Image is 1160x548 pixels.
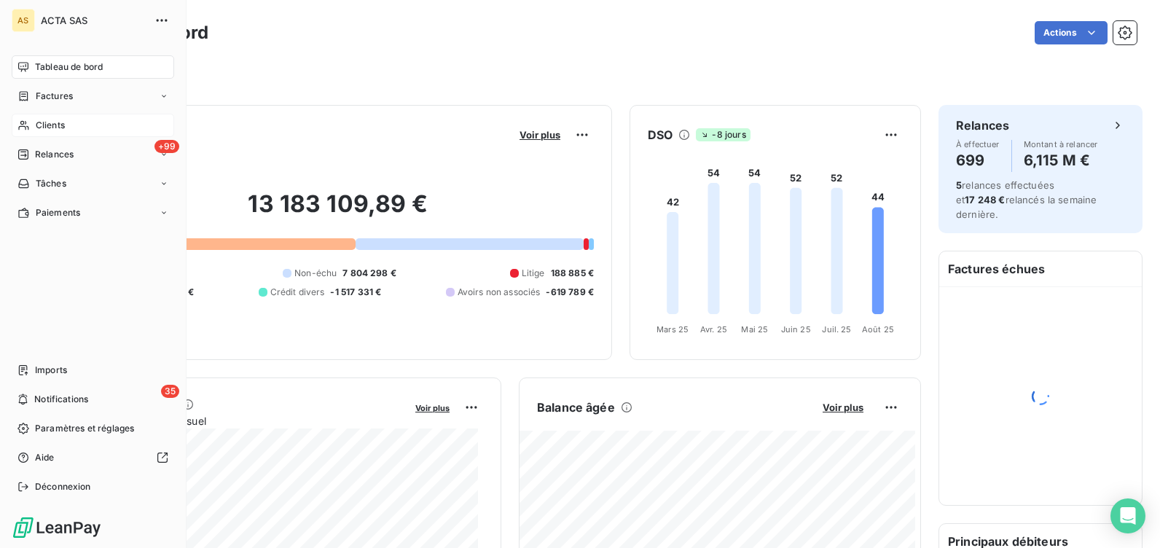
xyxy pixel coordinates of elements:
span: Crédit divers [270,286,325,299]
tspan: Mai 25 [741,324,768,334]
span: -8 jours [696,128,750,141]
a: Factures [12,85,174,108]
div: AS [12,9,35,32]
button: Actions [1035,21,1108,44]
h4: 6,115 M € [1024,149,1098,172]
img: Logo LeanPay [12,516,102,539]
tspan: Mars 25 [657,324,689,334]
span: Aide [35,451,55,464]
h2: 13 183 109,89 € [82,189,594,233]
span: Clients [36,119,65,132]
tspan: Avr. 25 [700,324,727,334]
h6: Factures échues [939,251,1142,286]
span: À effectuer [956,140,1000,149]
a: Imports [12,359,174,382]
span: Tâches [36,177,66,190]
a: Clients [12,114,174,137]
a: +99Relances [12,143,174,166]
span: -619 789 € [546,286,594,299]
span: Tableau de bord [35,60,103,74]
span: +99 [154,140,179,153]
span: Relances [35,148,74,161]
span: 7 804 298 € [342,267,396,280]
span: -1 517 331 € [330,286,381,299]
a: Tâches [12,172,174,195]
button: Voir plus [515,128,565,141]
span: Avoirs non associés [458,286,541,299]
span: relances effectuées et relancés la semaine dernière. [956,179,1097,220]
span: Factures [36,90,73,103]
h6: DSO [648,126,673,144]
span: Chiffre d'affaires mensuel [82,413,405,428]
span: Notifications [34,393,88,406]
span: Paiements [36,206,80,219]
span: ACTA SAS [41,15,146,26]
div: Open Intercom Messenger [1110,498,1145,533]
span: 5 [956,179,962,191]
span: Non-échu [294,267,337,280]
tspan: Juin 25 [781,324,811,334]
h6: Balance âgée [537,399,615,416]
span: Imports [35,364,67,377]
a: Aide [12,446,174,469]
button: Voir plus [818,401,868,414]
span: Litige [522,267,545,280]
span: Voir plus [823,402,863,413]
a: Paramètres et réglages [12,417,174,440]
span: 17 248 € [965,194,1005,205]
span: Montant à relancer [1024,140,1098,149]
span: Voir plus [520,129,560,141]
span: Paramètres et réglages [35,422,134,435]
span: Voir plus [415,403,450,413]
tspan: Juil. 25 [822,324,851,334]
a: Tableau de bord [12,55,174,79]
tspan: Août 25 [862,324,894,334]
h4: 699 [956,149,1000,172]
span: 35 [161,385,179,398]
h6: Relances [956,117,1009,134]
a: Paiements [12,201,174,224]
span: Déconnexion [35,480,91,493]
span: 188 885 € [551,267,594,280]
button: Voir plus [411,401,454,414]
